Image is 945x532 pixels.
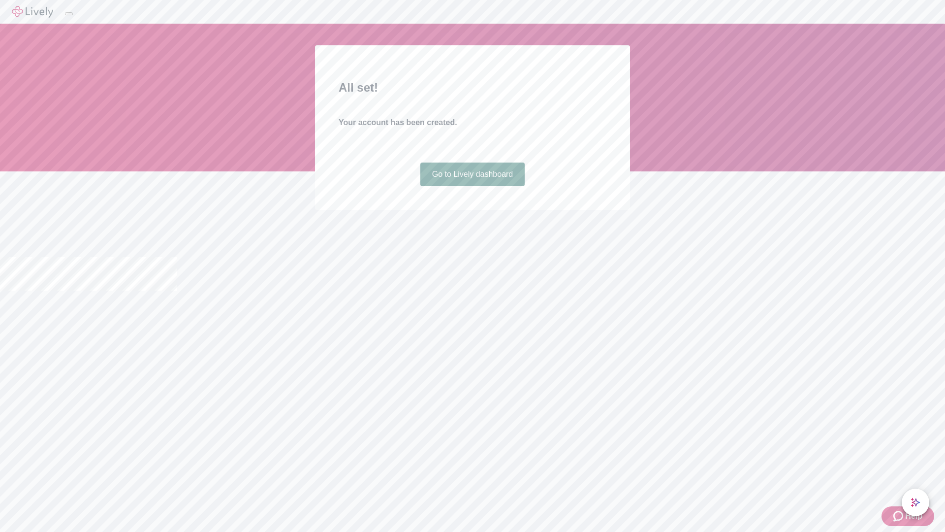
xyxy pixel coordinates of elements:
[339,79,606,97] h2: All set!
[12,6,53,18] img: Lively
[420,163,525,186] a: Go to Lively dashboard
[905,510,922,522] span: Help
[882,506,934,526] button: Zendesk support iconHelp
[339,117,606,129] h4: Your account has been created.
[911,498,920,507] svg: Lively AI Assistant
[65,12,73,15] button: Log out
[893,510,905,522] svg: Zendesk support icon
[902,489,929,516] button: chat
